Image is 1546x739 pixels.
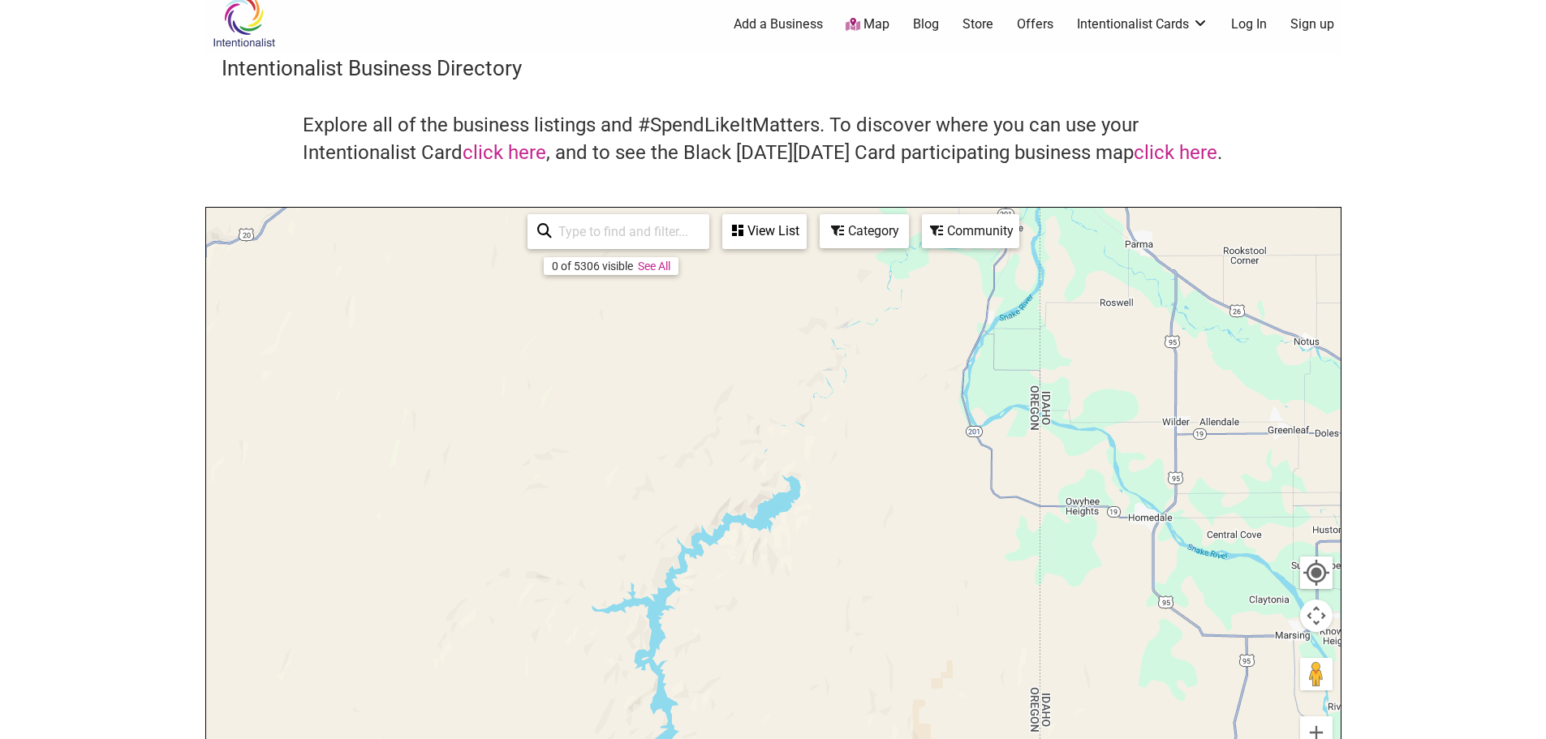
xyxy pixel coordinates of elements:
[1300,658,1333,690] button: Drag Pegman onto the map to open Street View
[552,216,700,247] input: Type to find and filter...
[734,15,823,33] a: Add a Business
[1231,15,1267,33] a: Log In
[922,214,1019,248] div: Filter by Community
[303,112,1244,166] h4: Explore all of the business listings and #SpendLikeItMatters. To discover where you can use your ...
[552,260,633,273] div: 0 of 5306 visible
[962,15,993,33] a: Store
[638,260,670,273] a: See All
[846,15,889,34] a: Map
[1017,15,1053,33] a: Offers
[528,214,709,249] div: Type to search and filter
[724,216,805,247] div: View List
[1300,599,1333,632] button: Map camera controls
[924,216,1018,247] div: Community
[1300,556,1333,589] button: Your Location
[1134,141,1217,164] a: click here
[913,15,939,33] a: Blog
[820,214,909,248] div: Filter by category
[463,141,546,164] a: click here
[722,214,807,249] div: See a list of the visible businesses
[1077,15,1208,33] a: Intentionalist Cards
[1290,15,1334,33] a: Sign up
[821,216,907,247] div: Category
[222,54,1325,83] h3: Intentionalist Business Directory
